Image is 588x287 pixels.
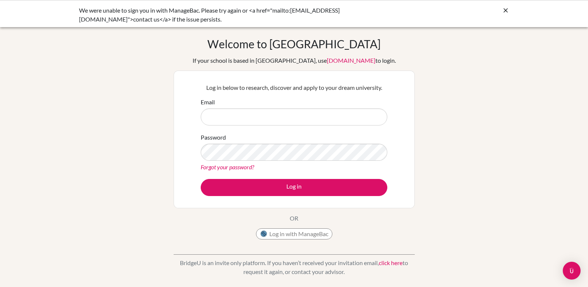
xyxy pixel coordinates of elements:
button: Log in with ManageBac [256,228,332,239]
p: OR [290,214,298,223]
label: Password [201,133,226,142]
a: [DOMAIN_NAME] [327,57,375,64]
a: Forgot your password? [201,163,254,170]
div: Open Intercom Messenger [563,262,581,280]
div: If your school is based in [GEOGRAPHIC_DATA], use to login. [193,56,396,65]
a: click here [379,259,403,266]
h1: Welcome to [GEOGRAPHIC_DATA] [207,37,381,50]
p: Log in below to research, discover and apply to your dream university. [201,83,387,92]
label: Email [201,98,215,107]
div: We were unable to sign you in with ManageBac. Please try again or <a href="mailto:[EMAIL_ADDRESS]... [79,6,398,24]
p: BridgeU is an invite only platform. If you haven’t received your invitation email, to request it ... [174,258,415,276]
button: Log in [201,179,387,196]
